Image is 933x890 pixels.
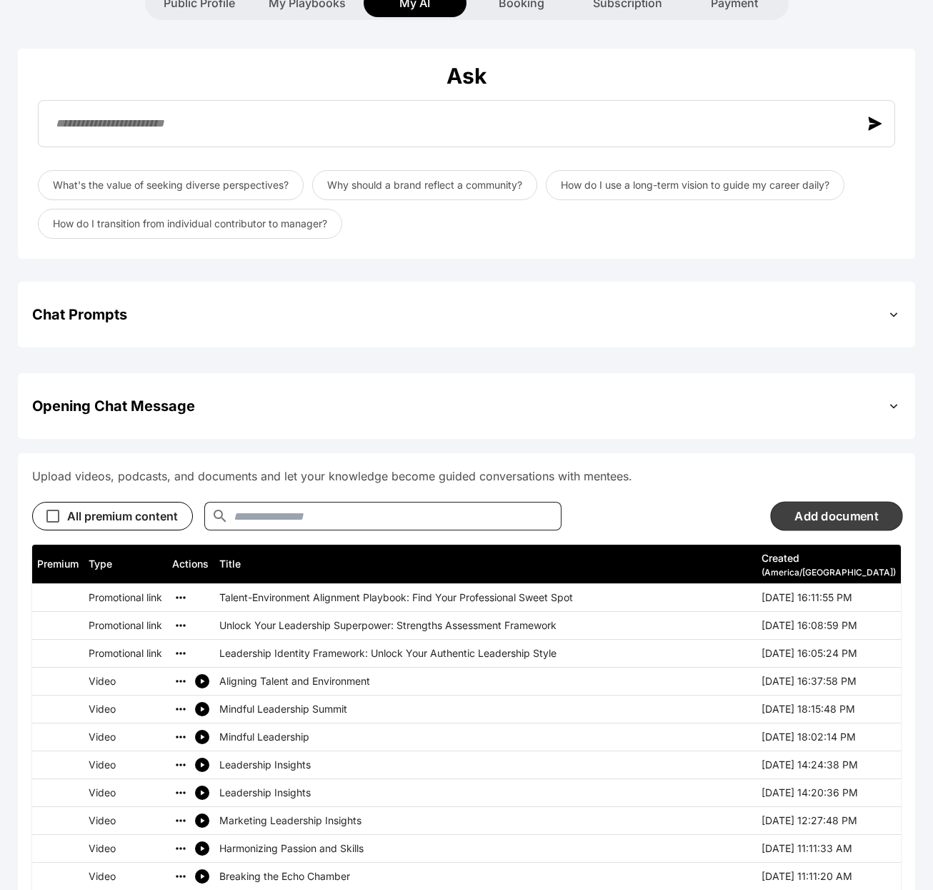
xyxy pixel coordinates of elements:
[762,550,896,567] div: Created
[32,545,84,584] th: Premium
[84,751,167,779] th: Video
[770,501,902,530] button: Add document
[214,723,757,751] td: Mindful Leadership
[172,756,189,773] button: Remove Leadership Insights
[757,612,901,640] th: [DATE] 16:08:59 PM
[32,63,901,89] div: Ask
[214,545,757,584] th: Title
[84,640,167,668] th: Promotional link
[172,589,189,606] button: Remove Talent-Environment Alignment Playbook: Find Your Professional Sweet Spot
[172,617,189,634] button: Remove Unlock Your Leadership Superpower: Strengths Assessment Framework
[84,584,167,612] th: Promotional link
[762,567,896,578] div: ( America/[GEOGRAPHIC_DATA] )
[172,728,189,746] button: Remove Mindful Leadership
[38,209,342,239] button: How do I transition from individual contributor to manager?
[172,868,189,885] button: Remove Breaking the Echo Chamber
[757,835,901,863] th: [DATE] 11:11:33 AM
[214,668,757,696] td: Aligning Talent and Environment
[84,612,167,640] th: Promotional link
[214,751,757,779] td: Leadership Insights
[312,170,537,200] button: Why should a brand reflect a community?
[214,835,757,863] td: Harmonizing Passion and Skills
[757,668,901,696] th: [DATE] 16:37:58 PM
[757,584,901,612] th: [DATE] 16:11:55 PM
[67,508,178,525] div: All premium content
[167,545,214,584] th: Actions
[214,640,757,668] td: Leadership Identity Framework: Unlock Your Authentic Leadership Style
[84,807,167,835] th: Video
[32,396,195,416] h2: Opening Chat Message
[172,673,189,690] button: Remove Aligning Talent and Environment
[757,696,901,723] th: [DATE] 18:15:48 PM
[757,807,901,835] th: [DATE] 12:27:48 PM
[757,640,901,668] th: [DATE] 16:05:24 PM
[757,723,901,751] th: [DATE] 18:02:14 PM
[32,468,901,485] p: Upload videos, podcasts, and documents and let your knowledge become guided conversations with me...
[757,779,901,807] th: [DATE] 14:20:36 PM
[172,701,189,718] button: Remove Mindful Leadership Summit
[84,723,167,751] th: Video
[214,779,757,807] td: Leadership Insights
[38,170,304,200] button: What's the value of seeking diverse perspectives?
[84,835,167,863] th: Video
[214,696,757,723] td: Mindful Leadership Summit
[172,840,189,857] button: Remove Harmonizing Passion and Skills
[172,812,189,829] button: Remove Marketing Leadership Insights
[84,779,167,807] th: Video
[84,668,167,696] th: Video
[172,645,189,662] button: Remove Leadership Identity Framework: Unlock Your Authentic Leadership Style
[214,612,757,640] td: Unlock Your Leadership Superpower: Strengths Assessment Framework
[868,117,882,131] img: send message
[84,696,167,723] th: Video
[546,170,844,200] button: How do I use a long-term vision to guide my career daily?
[172,784,189,801] button: Remove Leadership Insights
[214,807,757,835] td: Marketing Leadership Insights
[84,545,167,584] th: Type
[214,584,757,612] td: Talent-Environment Alignment Playbook: Find Your Professional Sweet Spot
[757,751,901,779] th: [DATE] 14:24:38 PM
[32,305,127,325] h2: Chat Prompts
